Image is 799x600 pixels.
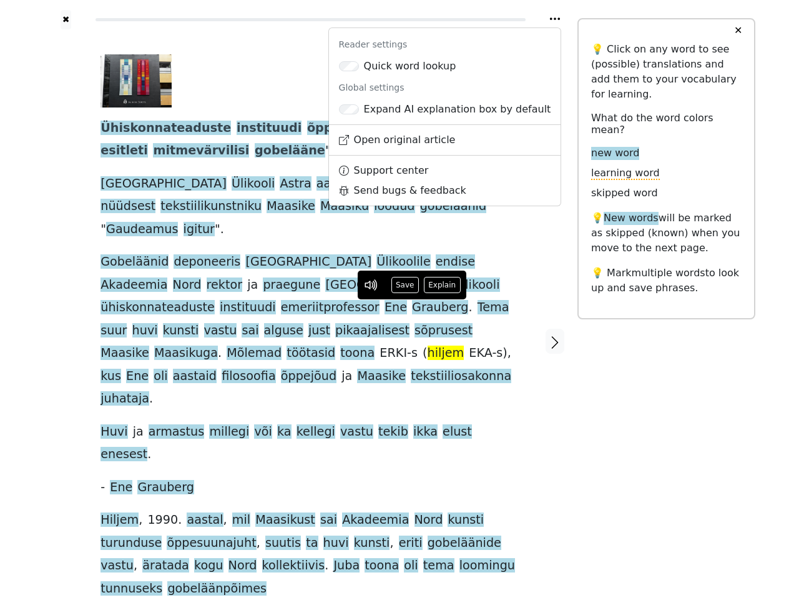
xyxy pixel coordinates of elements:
[323,536,349,551] span: huvi
[364,102,551,117] div: Expand AI explanation box by default
[364,59,456,74] div: Quick word lookup
[385,300,407,316] span: Ene
[325,143,331,159] span: "
[254,424,272,440] span: või
[404,558,418,574] span: oli
[325,277,451,293] span: [GEOGRAPHIC_DATA]
[232,176,275,192] span: Ülikooli
[207,277,243,293] span: rektor
[167,536,256,551] span: õppesuunajuht
[329,181,561,201] a: Send bugs & feedback
[423,346,428,361] span: (
[267,199,315,214] span: Maasike
[227,346,282,361] span: Mõlemad
[263,277,320,293] span: praegune
[448,512,484,528] span: kunsti
[329,56,561,76] a: Quick word lookup
[357,369,406,384] span: Maasike
[591,112,742,136] h6: What do the word colors mean?
[329,161,561,181] a: Support center
[133,424,144,440] span: ja
[228,558,257,574] span: Nord
[218,346,222,361] span: .
[591,42,742,102] p: 💡 Click on any word to see (possible) translations and add them to your vocabulary for learning.
[277,424,292,440] span: ka
[287,346,335,361] span: töötasid
[380,346,418,361] span: ERKI-s
[412,300,468,316] span: Grauberg
[281,300,380,316] span: emeriitprofessor
[329,99,561,119] a: Expand AI explanation box by default
[100,536,162,551] span: turunduse
[329,130,561,150] a: Open original article
[335,323,409,339] span: pikaajalisest
[459,558,515,574] span: loomingu
[173,369,217,384] span: aastaid
[222,369,275,384] span: filosoofia
[100,346,149,361] span: Maasike
[280,176,311,192] span: Astra
[163,323,199,339] span: kunsti
[209,424,249,440] span: millegi
[153,143,249,159] span: mitmevärvilisi
[591,147,639,160] span: new word
[391,277,419,293] button: Save
[329,33,561,56] div: Reader settings
[174,254,240,270] span: deponeeris
[215,222,224,237] span: ".
[414,323,473,339] span: sõprusest
[307,121,378,136] span: õppeaasta
[126,369,149,384] span: Ene
[329,76,561,99] div: Global settings
[100,512,139,528] span: Hiljem
[378,424,408,440] span: tekib
[604,212,659,225] span: New words
[100,447,147,462] span: enesest
[297,424,335,440] span: kellegi
[100,254,169,270] span: Gobeläänid
[365,558,399,574] span: toona
[100,391,149,407] span: juhataja
[374,199,414,214] span: loodud
[632,267,705,279] span: multiple words
[320,512,337,528] span: sai
[456,277,499,293] span: Ülikooli
[100,424,127,440] span: Huvi
[106,222,178,237] span: Gaudeamus
[265,536,301,551] span: suutis
[100,143,148,159] span: esitleti
[257,536,260,551] span: ,
[178,512,182,528] span: .
[160,199,262,214] span: tekstiilikunstniku
[134,558,137,574] span: ,
[61,10,71,29] button: ✖
[100,581,162,597] span: tunnuseks
[237,121,301,136] span: instituudi
[247,277,258,293] span: ja
[420,199,486,214] span: gobeläänid
[428,346,464,361] span: hiljem
[340,424,373,440] span: vastu
[147,512,178,528] span: 1990
[264,323,303,339] span: alguse
[100,176,227,192] span: [GEOGRAPHIC_DATA]
[220,300,276,316] span: instituudi
[204,323,237,339] span: vastu
[154,346,218,361] span: Maasikuga
[173,277,202,293] span: Nord
[424,277,461,293] button: Explain
[591,187,658,200] span: skipped word
[413,424,438,440] span: ikka
[341,369,352,384] span: ja
[139,512,142,528] span: ,
[100,300,215,316] span: ühiskonnateaduste
[591,266,742,296] p: 💡 Mark to look up and save phrases.
[184,222,215,237] span: igitur
[223,512,227,528] span: ,
[194,558,223,574] span: kogu
[262,558,325,574] span: kollektiivis
[100,277,167,293] span: Akadeemia
[502,346,511,361] span: ),
[255,143,325,159] span: gobelääne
